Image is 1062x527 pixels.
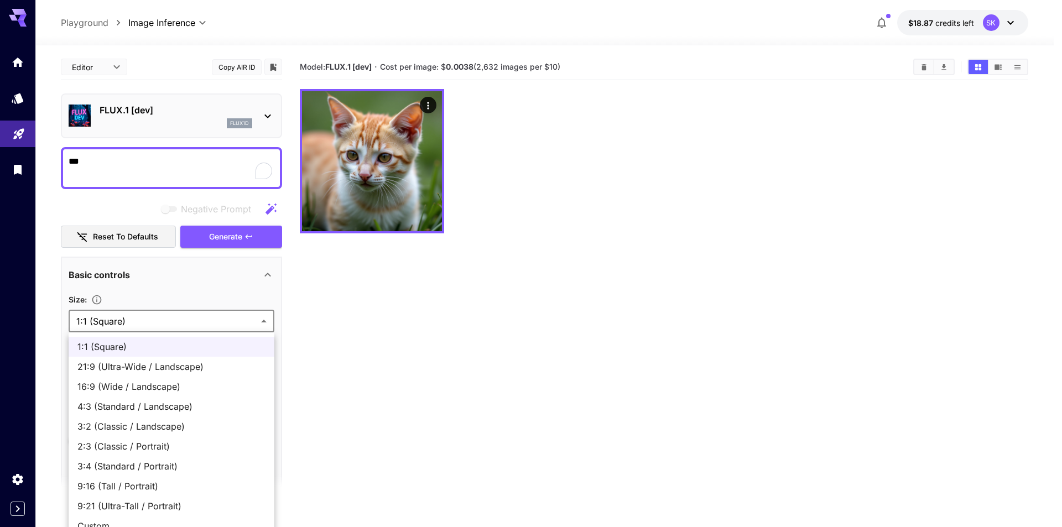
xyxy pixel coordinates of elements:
[77,499,265,513] span: 9:21 (Ultra-Tall / Portrait)
[77,400,265,413] span: 4:3 (Standard / Landscape)
[77,479,265,493] span: 9:16 (Tall / Portrait)
[77,420,265,433] span: 3:2 (Classic / Landscape)
[77,380,265,393] span: 16:9 (Wide / Landscape)
[77,340,265,353] span: 1:1 (Square)
[77,460,265,473] span: 3:4 (Standard / Portrait)
[77,360,265,373] span: 21:9 (Ultra-Wide / Landscape)
[77,440,265,453] span: 2:3 (Classic / Portrait)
